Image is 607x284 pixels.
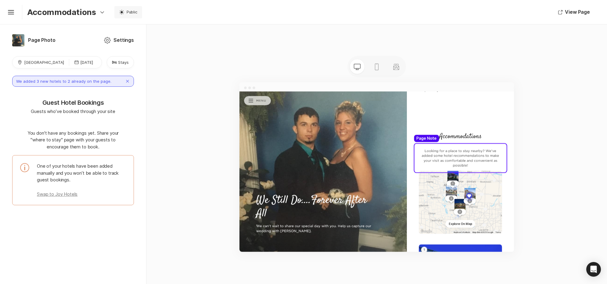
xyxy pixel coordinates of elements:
[586,262,601,277] div: Open Intercom Messenger
[24,130,122,151] p: You don't have any bookings yet. Share your "where to stay" page with your guests to encourage th...
[27,211,214,227] p: We can't wait to share our special day with you. Help us capture our wedding with [PERSON_NAME].
[277,65,430,79] p: Accommodations
[24,60,64,65] div: [GEOGRAPHIC_DATA]
[354,63,361,71] svg: Preview desktop
[393,63,400,71] svg: Preview matching stationery
[16,78,111,84] p: We added 3 new hotels to 2 already on the page.
[127,9,138,15] p: Public
[27,7,96,17] p: Accommodations
[37,163,126,184] p: One of your hotels have been added manually and you won’t be able to track guest bookings.
[37,191,126,198] button: Swap to Joy Hotels
[31,108,115,115] p: Guests who’ve booked through your site
[551,5,597,20] button: View Page
[118,60,129,65] p: Stays
[42,99,104,106] p: Guest Hotel Bookings
[107,56,134,68] button: Stays
[80,60,93,65] p: [DATE]
[373,63,380,71] svg: Preview mobile
[96,33,141,48] button: Settings
[28,37,55,44] p: Page Photo
[295,249,297,257] p: 1
[27,164,214,206] p: We Still Do....Forever After All
[114,6,142,18] button: Visibility
[7,7,50,22] button: MENU
[330,206,377,218] button: Explore On Map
